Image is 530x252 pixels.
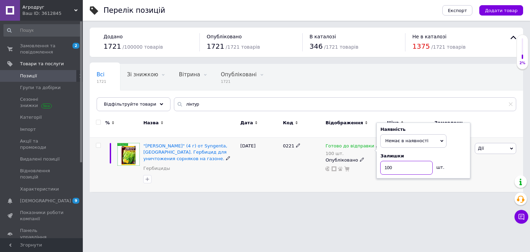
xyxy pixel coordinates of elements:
[20,126,36,133] span: Імпорт
[239,138,281,192] div: [DATE]
[385,138,428,143] span: Немає в наявності
[325,157,383,163] div: Опубліковано
[448,8,467,13] span: Експорт
[20,114,42,120] span: Категорії
[324,44,358,50] span: / 1721 товарів
[283,143,294,148] span: 0221
[20,168,64,180] span: Відновлення позицій
[104,42,121,50] span: 1721
[325,120,363,126] span: Відображення
[380,153,467,159] div: Залишки
[20,43,64,55] span: Замовлення та повідомлення
[104,7,165,14] div: Перелік позицій
[20,227,64,240] span: Панель управління
[433,161,446,171] div: шт.
[479,5,523,16] button: Додати товар
[478,146,484,151] span: Дії
[20,210,64,222] span: Показники роботи компанії
[20,138,64,151] span: Акції та промокоди
[221,71,257,78] span: Опубліковані
[485,8,518,13] span: Додати товар
[20,186,59,192] span: Характеристики
[514,210,528,224] button: Чат з покупцем
[310,42,323,50] span: 346
[412,34,446,39] span: Не в каталозі
[283,120,293,126] span: Код
[226,44,260,50] span: / 1721 товарів
[207,42,224,50] span: 1721
[325,143,374,151] span: Готово до відправки
[517,61,528,66] div: 2%
[380,126,467,133] div: Наявність
[20,198,71,204] span: [DEMOGRAPHIC_DATA]
[122,44,163,50] span: / 100000 товарів
[20,61,64,67] span: Товари та послуги
[221,79,257,84] span: 1721
[143,165,170,172] a: Гербициды
[20,96,64,109] span: Сезонні знижки
[174,97,516,111] input: Пошук по назві позиції, артикулу і пошуковим запитам
[20,85,61,91] span: Групи та добірки
[412,42,430,50] span: 1375
[127,71,158,78] span: Зі знижкою
[310,34,336,39] span: В каталозі
[207,34,242,39] span: Опубліковано
[104,101,156,107] span: Відфільтруйте товари
[325,151,380,156] div: 100 шт.
[3,24,81,37] input: Пошук
[72,198,79,204] span: 9
[105,120,110,126] span: %
[104,34,122,39] span: Додано
[97,71,105,78] span: Всі
[97,98,125,104] span: Приховані
[117,143,140,165] img: "Линтур" (4 г) от Syngenta, Швейцария. Гербицид для уничтожения сорняков на газоне.
[72,43,79,49] span: 2
[20,73,37,79] span: Позиції
[434,120,464,132] span: Замовлення
[143,143,227,161] a: "[PERSON_NAME]" (4 г) от Syngenta, [GEOGRAPHIC_DATA]. Гербицид для уничтожения сорняков на газоне.
[179,71,200,78] span: Вітрина
[442,5,473,16] button: Експорт
[431,44,465,50] span: / 1721 товарів
[22,10,83,17] div: Ваш ID: 3612845
[20,156,60,162] span: Видалені позиції
[97,79,106,84] span: 1721
[241,120,253,126] span: Дата
[387,120,399,126] span: Ціна
[143,120,158,126] span: Назва
[22,4,74,10] span: Агродруг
